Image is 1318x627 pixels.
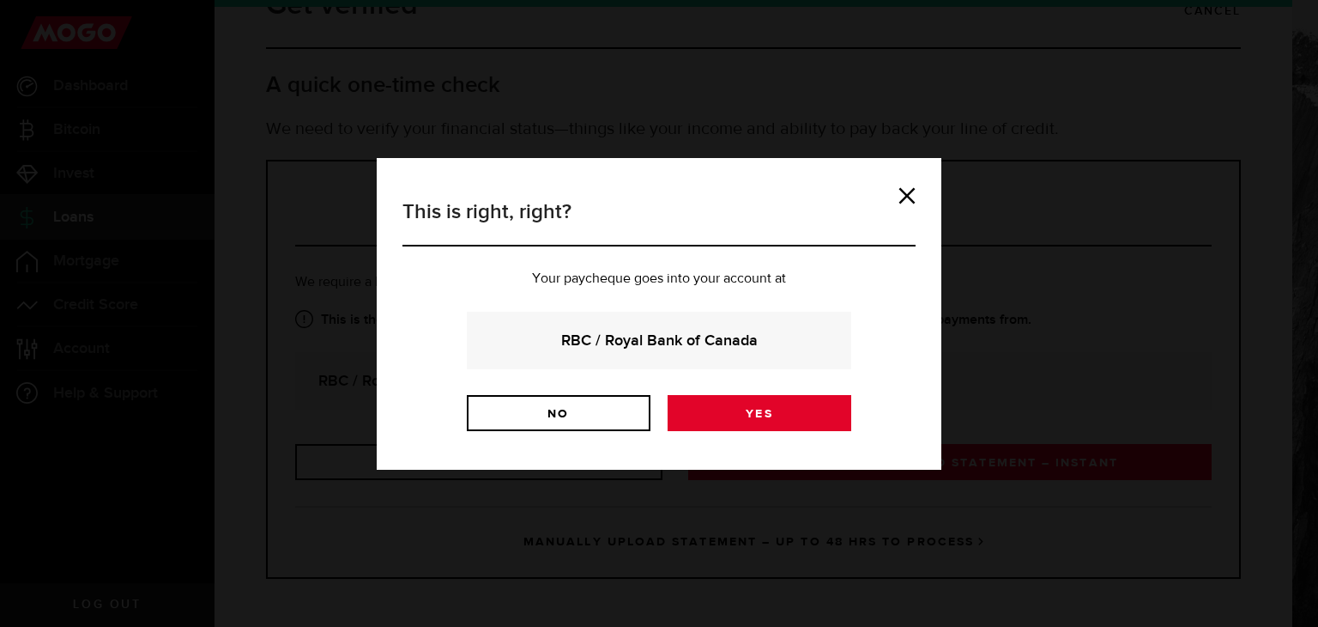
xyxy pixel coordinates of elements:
a: Yes [668,395,851,431]
strong: RBC / Royal Bank of Canada [490,329,828,352]
button: Open LiveChat chat widget [14,7,65,58]
p: Your paycheque goes into your account at [402,272,916,286]
h3: This is right, right? [402,197,916,247]
a: No [467,395,650,431]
